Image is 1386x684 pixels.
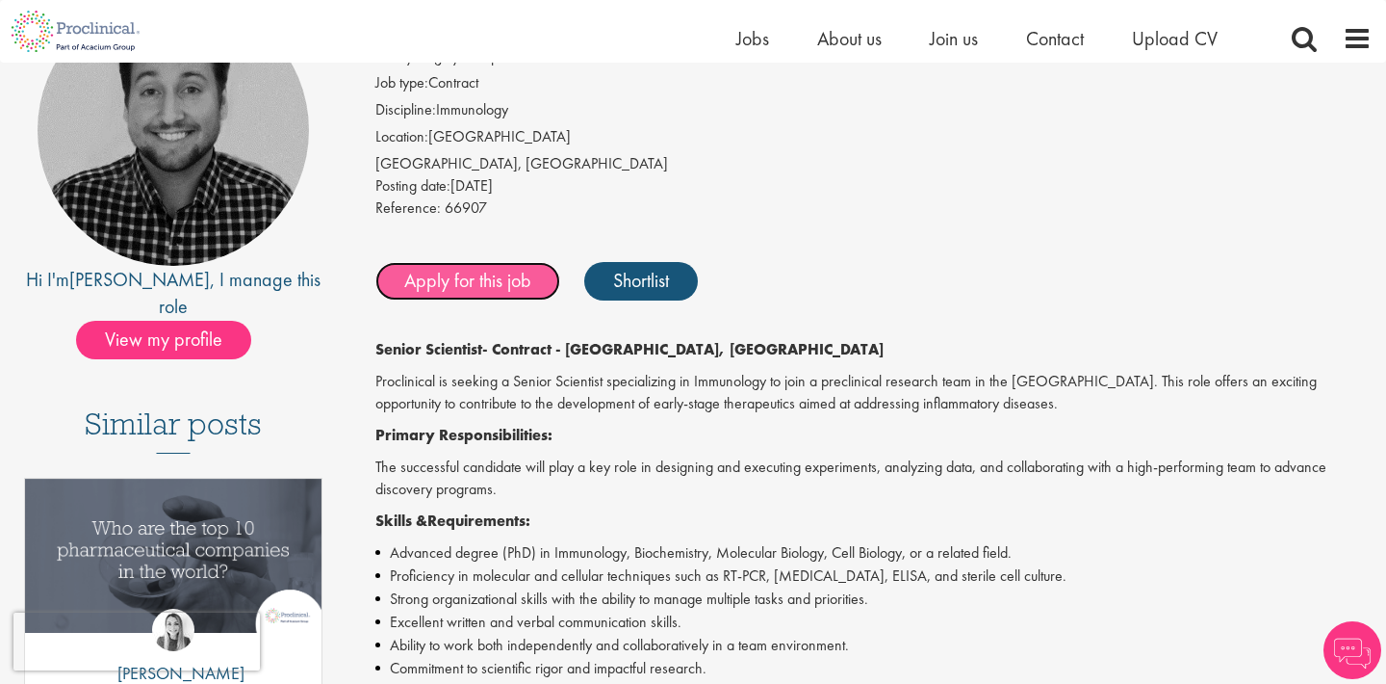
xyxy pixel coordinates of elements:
h3: Similar posts [85,408,262,454]
a: Join us [930,26,978,51]
a: Shortlist [584,262,698,301]
li: Advanced degree (PhD) in Immunology, Biochemistry, Molecular Biology, Cell Biology, or a related ... [375,541,1372,565]
img: Top 10 pharmaceutical companies in the world 2025 [25,479,321,633]
li: Proficiency in molecular and cellular techniques such as RT-PCR, [MEDICAL_DATA], ELISA, and steri... [375,565,1372,588]
li: Commitment to scientific rigor and impactful research. [375,657,1372,680]
li: Immunology [375,99,1372,126]
a: [PERSON_NAME] [69,267,210,292]
li: Ability to work both independently and collaboratively in a team environment. [375,634,1372,657]
a: Link to a post [25,479,321,649]
strong: Primary Responsibilities: [375,425,552,445]
strong: Requirements: [427,511,530,531]
iframe: reCAPTCHA [13,613,260,671]
a: Jobs [736,26,769,51]
label: Reference: [375,197,441,220]
li: [GEOGRAPHIC_DATA] [375,126,1372,153]
a: View my profile [76,325,270,350]
span: Posting date: [375,175,450,196]
strong: Skills & [375,511,427,531]
label: Discipline: [375,99,436,121]
div: Hi I'm , I manage this role [14,266,332,321]
li: Excellent written and verbal communication skills. [375,611,1372,634]
strong: Senior Scientist [375,339,482,359]
span: 66907 [445,197,487,218]
p: Proclinical is seeking a Senior Scientist specializing in Immunology to join a preclinical resear... [375,371,1372,415]
a: Upload CV [1132,26,1218,51]
label: Job type: [375,72,428,94]
li: Strong organizational skills with the ability to manage multiple tasks and priorities. [375,588,1372,611]
strong: - Contract - [GEOGRAPHIC_DATA], [GEOGRAPHIC_DATA] [482,339,884,359]
span: View my profile [76,321,251,359]
img: Hannah Burke [152,609,194,651]
img: Chatbot [1323,621,1381,679]
a: About us [817,26,882,51]
p: The successful candidate will play a key role in designing and executing experiments, analyzing d... [375,457,1372,501]
a: Contact [1026,26,1084,51]
div: [DATE] [375,175,1372,197]
span: Highly Competitive [421,46,532,66]
label: Location: [375,126,428,148]
li: Contract [375,72,1372,99]
a: Apply for this job [375,262,560,301]
div: [GEOGRAPHIC_DATA], [GEOGRAPHIC_DATA] [375,153,1372,175]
